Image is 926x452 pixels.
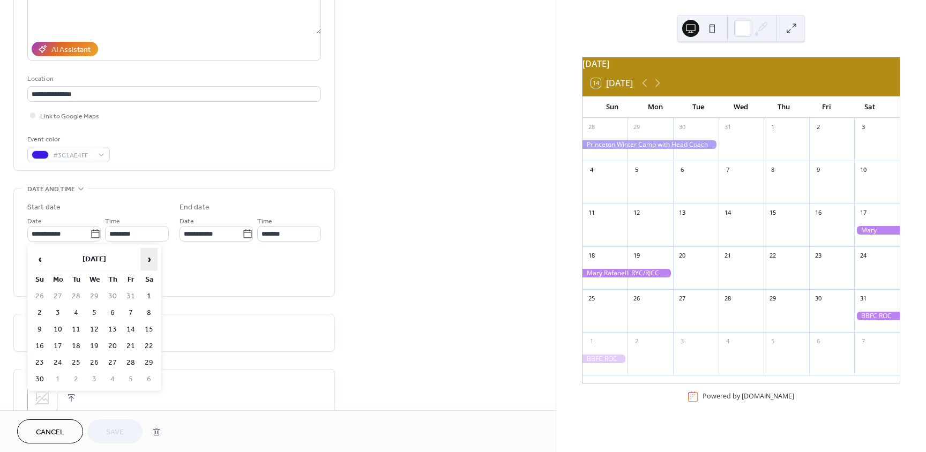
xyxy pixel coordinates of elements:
div: BBFC ROC and RJC [583,355,628,364]
span: Link to Google Maps [40,111,99,122]
div: 6 [812,336,824,348]
div: 10 [857,164,869,176]
div: 30 [812,293,824,305]
td: 14 [122,322,139,337]
div: 12 [631,207,643,219]
td: 26 [31,289,48,304]
div: 6 [676,164,688,176]
div: AI Assistant [51,44,91,56]
th: Fr [122,272,139,288]
td: 28 [68,289,85,304]
div: End date [180,202,210,213]
td: 4 [104,372,121,387]
button: Cancel [17,419,83,443]
span: Date [27,216,42,227]
td: 3 [49,305,66,321]
div: 1 [586,336,598,348]
td: 2 [68,372,85,387]
div: 2 [631,336,643,348]
td: 23 [31,355,48,371]
div: 15 [767,207,779,219]
td: 9 [31,322,48,337]
td: 25 [68,355,85,371]
div: Start date [27,202,61,213]
td: 27 [104,355,121,371]
td: 12 [86,322,103,337]
div: Mary Rafanelli RYC/RJCC [854,226,900,235]
div: 7 [857,336,869,348]
td: 16 [31,338,48,354]
span: › [141,248,157,270]
td: 26 [86,355,103,371]
div: Mary Rafanelli RYC/RJCC [583,269,673,278]
button: 14[DATE] [587,76,637,91]
td: 5 [86,305,103,321]
div: Thu [763,96,805,118]
td: 29 [140,355,158,371]
td: 4 [68,305,85,321]
div: 5 [631,164,643,176]
div: 20 [676,250,688,262]
td: 6 [104,305,121,321]
td: 11 [68,322,85,337]
span: #3C1AE4FF [53,150,93,161]
div: 29 [631,122,643,133]
td: 22 [140,338,158,354]
td: 15 [140,322,158,337]
div: Event color [27,134,108,145]
td: 30 [31,372,48,387]
td: 28 [122,355,139,371]
td: 29 [86,289,103,304]
div: 3 [676,336,688,348]
span: ‹ [32,248,48,270]
div: 22 [767,250,779,262]
td: 27 [49,289,66,304]
div: ; [27,383,57,413]
td: 6 [140,372,158,387]
div: 30 [676,122,688,133]
div: 8 [767,164,779,176]
div: 4 [586,164,598,176]
th: Sa [140,272,158,288]
div: 27 [676,293,688,305]
div: Powered by [703,391,794,401]
th: [DATE] [49,248,139,271]
td: 19 [86,338,103,354]
div: 9 [812,164,824,176]
td: 1 [140,289,158,304]
div: 1 [767,122,779,133]
td: 13 [104,322,121,337]
td: 18 [68,338,85,354]
div: Princeton Winter Camp with Head Coach Zoltan Dudas! [583,140,719,149]
div: 26 [631,293,643,305]
td: 8 [140,305,158,321]
div: 14 [722,207,734,219]
div: Fri [805,96,848,118]
td: 31 [122,289,139,304]
div: 29 [767,293,779,305]
div: 3 [857,122,869,133]
td: 17 [49,338,66,354]
th: Th [104,272,121,288]
td: 24 [49,355,66,371]
div: Tue [677,96,720,118]
div: BBFC ROC and RJC [854,312,900,321]
div: 18 [586,250,598,262]
a: [DOMAIN_NAME] [742,391,794,401]
td: 30 [104,289,121,304]
td: 20 [104,338,121,354]
div: 2 [812,122,824,133]
div: 28 [722,293,734,305]
span: Date and time [27,184,75,195]
td: 21 [122,338,139,354]
div: 21 [722,250,734,262]
div: 31 [857,293,869,305]
td: 5 [122,372,139,387]
div: 19 [631,250,643,262]
td: 7 [122,305,139,321]
div: [DATE] [583,57,900,70]
div: 7 [722,164,734,176]
th: We [86,272,103,288]
button: AI Assistant [32,42,98,56]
